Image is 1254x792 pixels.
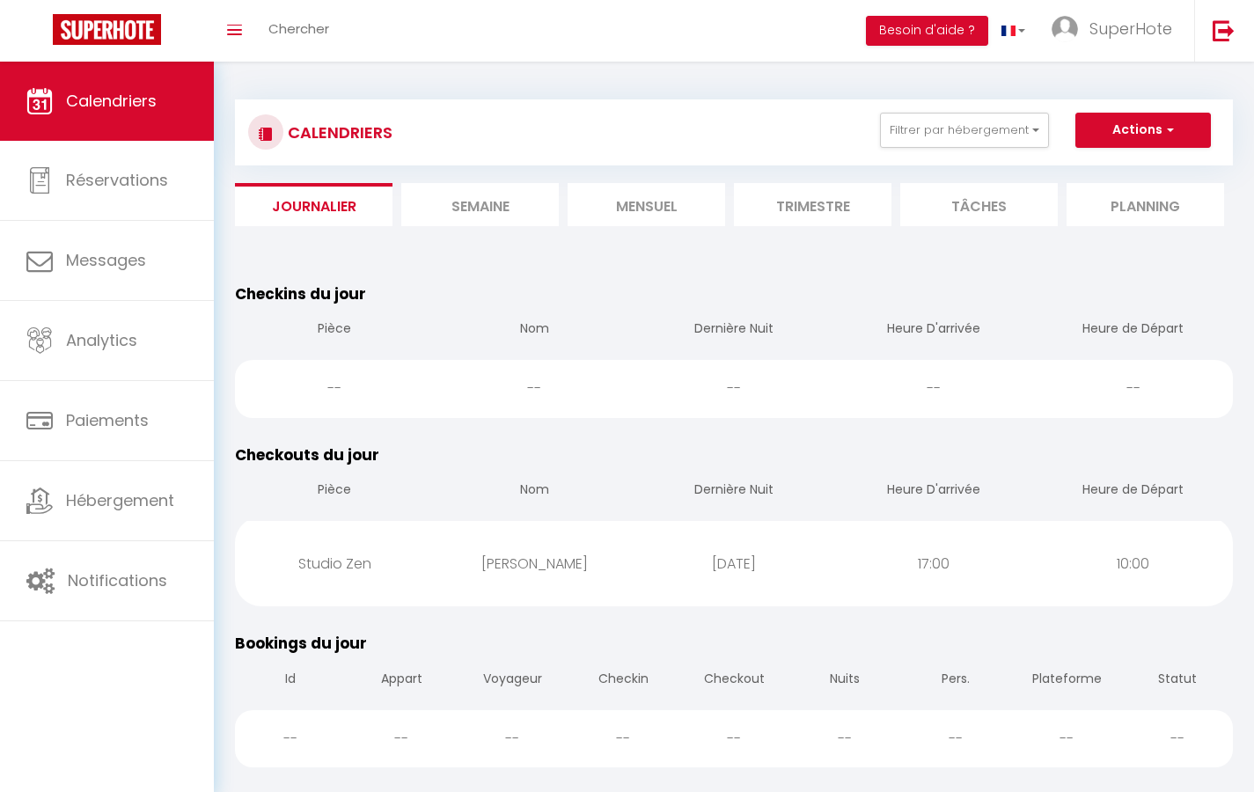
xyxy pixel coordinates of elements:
[346,656,457,706] th: Appart
[66,90,157,112] span: Calendriers
[568,183,725,226] li: Mensuel
[900,183,1058,226] li: Tâches
[1122,710,1233,767] div: --
[634,535,834,592] div: [DATE]
[235,656,346,706] th: Id
[235,466,435,517] th: Pièce
[235,283,366,304] span: Checkins du jour
[268,19,329,38] span: Chercher
[866,16,988,46] button: Besoin d'aide ?
[66,329,137,351] span: Analytics
[1067,183,1224,226] li: Planning
[235,360,435,417] div: --
[66,409,149,431] span: Paiements
[66,489,174,511] span: Hébergement
[235,183,392,226] li: Journalier
[568,710,678,767] div: --
[568,656,678,706] th: Checkin
[235,633,367,654] span: Bookings du jour
[634,360,834,417] div: --
[1122,656,1233,706] th: Statut
[734,183,891,226] li: Trimestre
[833,360,1033,417] div: --
[1033,466,1233,517] th: Heure de Départ
[66,249,146,271] span: Messages
[1075,113,1211,148] button: Actions
[53,14,161,45] img: Super Booking
[789,656,900,706] th: Nuits
[401,183,559,226] li: Semaine
[833,305,1033,356] th: Heure D'arrivée
[66,169,168,191] span: Réservations
[1011,710,1122,767] div: --
[1033,535,1233,592] div: 10:00
[457,656,568,706] th: Voyageur
[1089,18,1172,40] span: SuperHote
[435,535,634,592] div: [PERSON_NAME]
[235,305,435,356] th: Pièce
[1052,16,1078,42] img: ...
[14,7,67,60] button: Ouvrir le widget de chat LiveChat
[833,466,1033,517] th: Heure D'arrivée
[435,305,634,356] th: Nom
[789,710,900,767] div: --
[880,113,1049,148] button: Filtrer par hébergement
[900,656,1011,706] th: Pers.
[235,710,346,767] div: --
[1213,19,1235,41] img: logout
[833,535,1033,592] div: 17:00
[346,710,457,767] div: --
[678,710,789,767] div: --
[1011,656,1122,706] th: Plateforme
[634,466,834,517] th: Dernière Nuit
[435,360,634,417] div: --
[1033,360,1233,417] div: --
[678,656,789,706] th: Checkout
[235,535,435,592] div: Studio Zen
[435,466,634,517] th: Nom
[457,710,568,767] div: --
[68,569,167,591] span: Notifications
[283,113,392,152] h3: CALENDRIERS
[634,305,834,356] th: Dernière Nuit
[235,444,379,466] span: Checkouts du jour
[1033,305,1233,356] th: Heure de Départ
[900,710,1011,767] div: --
